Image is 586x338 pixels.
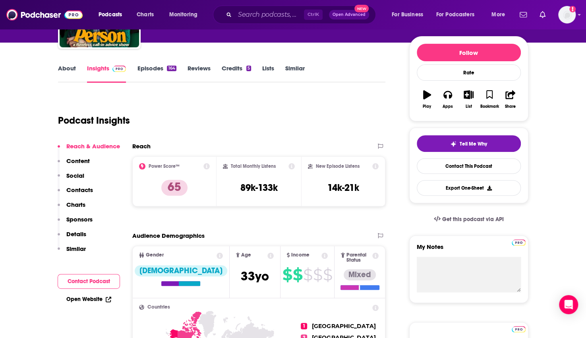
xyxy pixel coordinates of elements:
[293,268,302,281] span: $
[437,85,458,114] button: Apps
[536,8,549,21] a: Show notifications dropdown
[246,66,251,71] div: 5
[58,216,93,230] button: Sponsors
[161,180,188,196] p: 65
[99,9,122,20] span: Podcasts
[442,216,503,223] span: Get this podcast via API
[222,64,251,83] a: Credits5
[58,201,85,216] button: Charts
[304,10,323,20] span: Ctrl K
[262,64,274,83] a: Lists
[147,305,170,310] span: Countries
[558,6,576,23] button: Show profile menu
[66,186,93,194] p: Contacts
[417,158,521,174] a: Contact This Podcast
[500,85,520,114] button: Share
[316,163,360,169] h2: New Episode Listens
[58,245,86,260] button: Similar
[87,64,126,83] a: InsightsPodchaser Pro
[313,268,322,281] span: $
[137,64,176,83] a: Episodes164
[282,268,292,281] span: $
[417,44,521,61] button: Follow
[58,274,120,289] button: Contact Podcast
[333,13,366,17] span: Open Advanced
[344,269,376,280] div: Mixed
[354,5,369,12] span: New
[512,326,526,332] img: Podchaser Pro
[558,6,576,23] span: Logged in as evankrask
[443,104,453,109] div: Apps
[6,7,83,22] img: Podchaser - Follow, Share and Rate Podcasts
[386,8,433,21] button: open menu
[188,64,211,83] a: Reviews
[241,268,269,284] span: 33 yo
[220,6,383,24] div: Search podcasts, credits, & more...
[285,64,305,83] a: Similar
[66,157,90,165] p: Content
[427,210,510,229] a: Get this podcast via API
[480,104,499,109] div: Bookmark
[66,230,86,238] p: Details
[303,268,312,281] span: $
[301,323,307,329] span: 1
[231,163,276,169] h2: Total Monthly Listens
[291,253,309,258] span: Income
[58,172,84,186] button: Social
[58,142,120,157] button: Reach & Audience
[58,157,90,172] button: Content
[516,8,530,21] a: Show notifications dropdown
[235,8,304,21] input: Search podcasts, credits, & more...
[559,295,578,314] div: Open Intercom Messenger
[132,142,151,150] h2: Reach
[66,245,86,253] p: Similar
[112,66,126,72] img: Podchaser Pro
[505,104,516,109] div: Share
[58,186,93,201] button: Contacts
[512,239,526,246] img: Podchaser Pro
[569,6,576,12] svg: Add a profile image
[132,232,205,239] h2: Audience Demographics
[479,85,500,114] button: Bookmark
[66,172,84,179] p: Social
[450,141,456,147] img: tell me why sparkle
[417,243,521,257] label: My Notes
[241,253,251,258] span: Age
[327,182,359,194] h3: 14k-21k
[512,238,526,246] a: Pro website
[329,10,369,19] button: Open AdvancedNew
[58,230,86,245] button: Details
[137,9,154,20] span: Charts
[423,104,431,109] div: Play
[58,115,130,126] h1: Podcast Insights
[417,64,521,81] div: Rate
[132,8,159,21] a: Charts
[323,268,332,281] span: $
[417,85,437,114] button: Play
[460,141,487,147] span: Tell Me Why
[167,66,176,71] div: 164
[240,182,277,194] h3: 89k-133k
[558,6,576,23] img: User Profile
[164,8,208,21] button: open menu
[417,180,521,196] button: Export One-Sheet
[149,163,180,169] h2: Power Score™
[66,142,120,150] p: Reach & Audience
[431,8,486,21] button: open menu
[392,9,423,20] span: For Business
[458,85,479,114] button: List
[66,201,85,208] p: Charts
[417,135,521,152] button: tell me why sparkleTell Me Why
[58,64,76,83] a: About
[436,9,474,20] span: For Podcasters
[93,8,132,21] button: open menu
[169,9,197,20] span: Monitoring
[66,216,93,223] p: Sponsors
[66,296,111,303] a: Open Website
[512,325,526,332] a: Pro website
[491,9,505,20] span: More
[146,253,164,258] span: Gender
[135,265,227,276] div: [DEMOGRAPHIC_DATA]
[486,8,515,21] button: open menu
